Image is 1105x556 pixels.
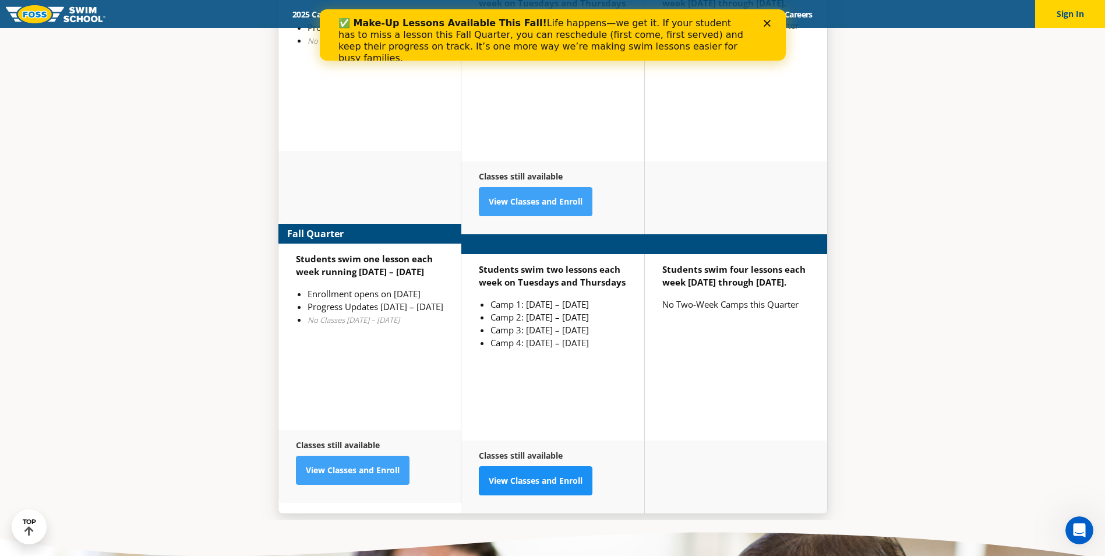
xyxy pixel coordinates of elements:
[479,187,592,216] a: View Classes and Enroll
[296,456,409,485] a: View Classes and Enroll
[479,450,563,461] strong: Classes still available
[479,466,592,495] a: View Classes and Enroll
[662,298,810,311] p: No Two-Week Camps this Quarter
[283,9,355,20] a: 2025 Calendar
[490,298,627,311] li: Camp 1: [DATE] – [DATE]
[296,439,380,451] strong: Classes still available
[490,311,627,323] li: Camp 2: [DATE] – [DATE]
[404,9,506,20] a: Swim Path® Program
[444,10,456,17] div: Close
[308,36,369,46] em: No Classes [DATE]
[308,287,443,300] li: Enrollment opens on [DATE]
[490,323,627,336] li: Camp 3: [DATE] – [DATE]
[479,171,563,182] strong: Classes still available
[296,253,433,277] strong: Students swim one lesson each week running [DATE] – [DATE]
[1065,516,1093,544] iframe: Intercom live chat
[320,9,786,61] iframe: Intercom live chat banner
[662,263,806,288] strong: Students swim four lessons each week [DATE] through [DATE].
[287,227,344,241] strong: Fall Quarter
[737,9,774,20] a: Blog
[506,9,615,20] a: About [PERSON_NAME]
[355,9,404,20] a: Schools
[774,9,822,20] a: Careers
[308,300,443,313] li: Progress Updates [DATE] – [DATE]
[479,263,626,288] strong: Students swim two lessons each week on Tuesdays and Thursdays
[490,336,627,349] li: Camp 4: [DATE] – [DATE]
[308,315,400,325] em: No Classes [DATE] – [DATE]
[19,8,429,55] div: Life happens—we get it. If your student has to miss a lesson this Fall Quarter, you can reschedul...
[23,518,36,536] div: TOP
[615,9,738,20] a: Swim Like [PERSON_NAME]
[6,5,105,23] img: FOSS Swim School Logo
[19,8,227,19] b: ✅ Make-Up Lessons Available This Fall!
